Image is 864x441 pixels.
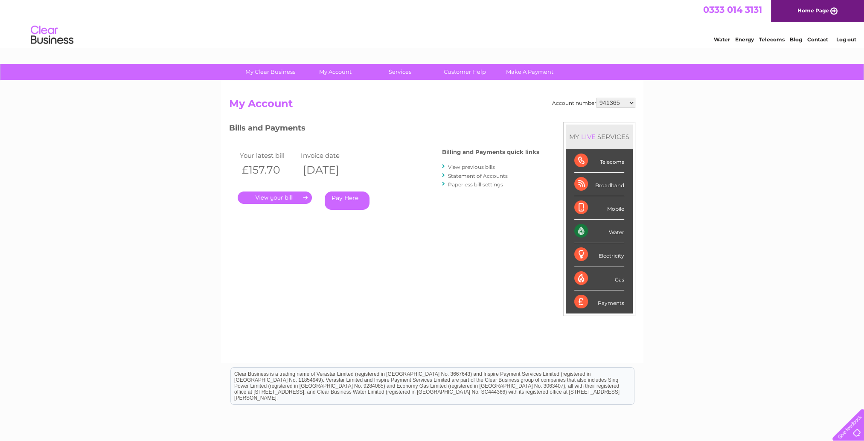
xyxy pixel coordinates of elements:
div: LIVE [579,133,597,141]
a: View previous bills [448,164,495,170]
div: Broadband [574,173,624,196]
a: Services [365,64,435,80]
img: logo.png [30,22,74,48]
div: Gas [574,267,624,290]
div: MY SERVICES [566,125,633,149]
a: My Account [300,64,370,80]
td: Your latest bill [238,150,299,161]
div: Mobile [574,196,624,220]
a: Blog [790,36,802,43]
div: Payments [574,290,624,313]
a: Make A Payment [495,64,565,80]
div: Clear Business is a trading name of Verastar Limited (registered in [GEOGRAPHIC_DATA] No. 3667643... [231,5,634,41]
div: Telecoms [574,149,624,173]
a: Contact [807,36,828,43]
a: Paperless bill settings [448,181,503,188]
a: Customer Help [430,64,500,80]
a: Statement of Accounts [448,173,508,179]
a: . [238,191,312,204]
div: Electricity [574,243,624,267]
td: Invoice date [299,150,360,161]
th: £157.70 [238,161,299,179]
a: Telecoms [759,36,785,43]
a: 0333 014 3131 [703,4,762,15]
h2: My Account [229,98,635,114]
a: Log out [836,36,856,43]
h3: Bills and Payments [229,122,539,137]
th: [DATE] [299,161,360,179]
h4: Billing and Payments quick links [442,149,539,155]
a: Pay Here [325,191,369,210]
div: Account number [552,98,635,108]
a: Energy [735,36,754,43]
a: Water [714,36,730,43]
div: Water [574,220,624,243]
a: My Clear Business [235,64,305,80]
